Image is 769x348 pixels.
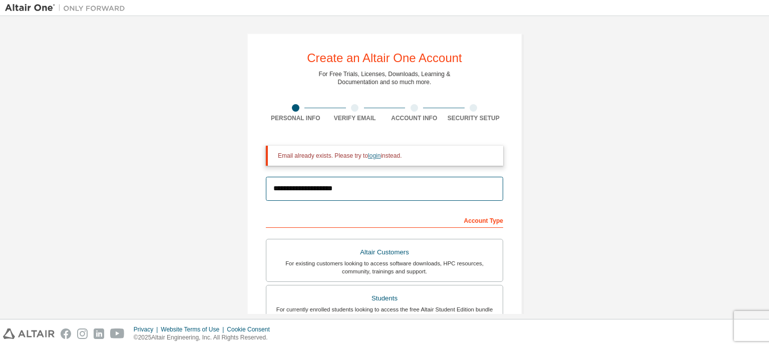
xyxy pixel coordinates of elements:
div: Cookie Consent [227,325,275,333]
div: Students [272,291,497,305]
img: Altair One [5,3,130,13]
img: altair_logo.svg [3,328,55,339]
div: Security Setup [444,114,504,122]
div: For currently enrolled students looking to access the free Altair Student Edition bundle and all ... [272,305,497,321]
div: Privacy [134,325,161,333]
div: Account Type [266,212,503,228]
div: Personal Info [266,114,325,122]
div: Create an Altair One Account [307,52,462,64]
div: Account Info [384,114,444,122]
img: instagram.svg [77,328,88,339]
img: youtube.svg [110,328,125,339]
div: Email already exists. Please try to instead. [278,152,495,160]
div: Altair Customers [272,245,497,259]
div: Verify Email [325,114,385,122]
div: Website Terms of Use [161,325,227,333]
div: For existing customers looking to access software downloads, HPC resources, community, trainings ... [272,259,497,275]
img: facebook.svg [61,328,71,339]
p: © 2025 Altair Engineering, Inc. All Rights Reserved. [134,333,276,342]
div: For Free Trials, Licenses, Downloads, Learning & Documentation and so much more. [319,70,451,86]
img: linkedin.svg [94,328,104,339]
a: login [368,152,380,159]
